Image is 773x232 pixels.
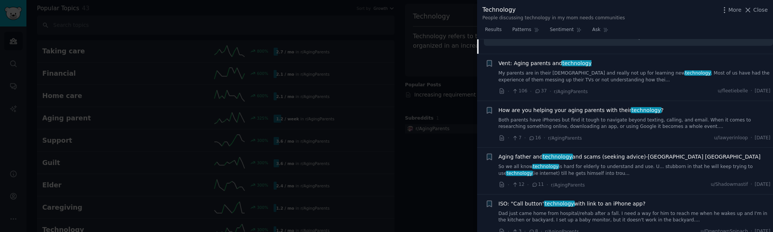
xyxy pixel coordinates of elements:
[551,182,585,188] span: r/AgingParents
[510,24,542,39] a: Patterns
[499,200,646,208] a: ISO: "Call button"technologywith link to an iPhone app?
[534,88,547,95] span: 37
[527,181,529,189] span: ·
[592,26,601,33] span: Ask
[532,164,559,169] span: technology
[524,134,526,142] span: ·
[547,24,584,39] a: Sentiment
[506,171,533,176] span: technology
[550,87,551,95] span: ·
[499,163,771,177] a: So we all knowtechnologyis hard for elderly to understand and use. U... stubborn in that he will ...
[547,181,548,189] span: ·
[755,181,770,188] span: [DATE]
[512,181,524,188] span: 12
[684,70,711,76] span: technology
[562,60,592,66] span: technology
[728,6,742,14] span: More
[508,181,509,189] span: ·
[550,26,574,33] span: Sentiment
[508,134,509,142] span: ·
[482,24,504,39] a: Results
[711,181,748,188] span: u/Shadowmastif
[718,88,748,95] span: u/fleetiebelle
[755,88,770,95] span: [DATE]
[631,107,661,113] span: technology
[542,154,573,160] span: technology
[482,5,625,15] div: Technology
[751,88,752,95] span: ·
[499,153,761,161] span: Aging father and and scams (seeking advice)-[GEOGRAPHIC_DATA] [GEOGRAPHIC_DATA]
[544,134,545,142] span: ·
[721,6,742,14] button: More
[554,89,588,94] span: r/AgingParents
[482,15,625,22] div: People discussing technology in my mom needs communities
[530,87,531,95] span: ·
[499,59,592,67] span: Vent: Aging parents and
[499,59,592,67] a: Vent: Aging parents andtechnology
[485,26,502,33] span: Results
[512,26,531,33] span: Patterns
[499,106,664,114] span: How are you helping your aging parents with their ?
[548,135,582,141] span: r/AgingParents
[528,135,541,142] span: 16
[714,135,748,142] span: u/lawyerinloop
[751,135,752,142] span: ·
[499,117,771,130] a: Both parents have iPhones but find it tough to navigate beyond texting, calling, and email. When ...
[751,181,752,188] span: ·
[544,201,574,207] span: technology
[499,70,771,83] a: My parents are in their [DEMOGRAPHIC_DATA] and really not up for learning newtechnology. Most of ...
[755,135,770,142] span: [DATE]
[508,87,509,95] span: ·
[744,6,768,14] button: Close
[753,6,768,14] span: Close
[499,106,664,114] a: How are you helping your aging parents with theirtechnology?
[499,153,761,161] a: Aging father andtechnologyand scams (seeking advice)-[GEOGRAPHIC_DATA] [GEOGRAPHIC_DATA]
[531,181,544,188] span: 11
[512,135,521,142] span: 7
[512,88,527,95] span: 106
[499,210,771,224] a: Dad just came home from hospital/rehab after a fall. I need a way for him to reach me when he wak...
[590,24,611,39] a: Ask
[499,200,646,208] span: ISO: "Call button" with link to an iPhone app?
